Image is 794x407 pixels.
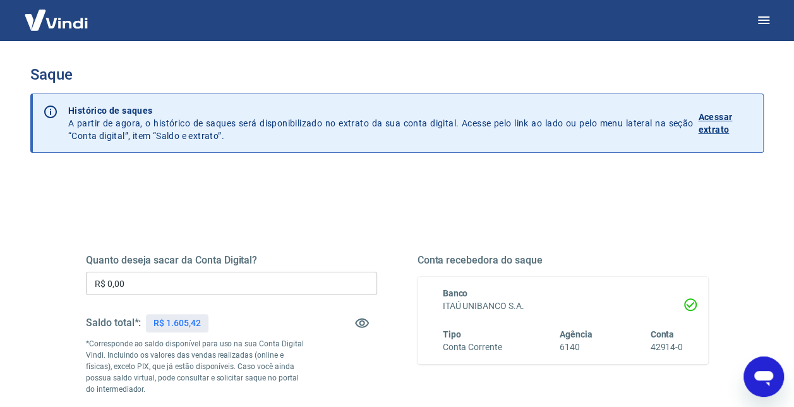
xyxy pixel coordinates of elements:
[443,329,461,339] span: Tipo
[650,341,683,354] h6: 42914-0
[68,104,693,117] p: Histórico de saques
[443,288,468,298] span: Banco
[86,317,141,329] h5: Saldo total*:
[68,104,693,142] p: A partir de agora, o histórico de saques será disponibilizado no extrato da sua conta digital. Ac...
[15,1,97,39] img: Vindi
[86,254,377,267] h5: Quanto deseja sacar da Conta Digital?
[560,341,592,354] h6: 6140
[560,329,592,339] span: Agência
[698,111,753,136] p: Acessar extrato
[443,341,502,354] h6: Conta Corrente
[743,356,784,397] iframe: Button to launch messaging window
[418,254,709,267] h5: Conta recebedora do saque
[153,317,200,330] p: R$ 1.605,42
[698,104,753,142] a: Acessar extrato
[86,338,304,395] p: *Corresponde ao saldo disponível para uso na sua Conta Digital Vindi. Incluindo os valores das ve...
[30,66,764,83] h3: Saque
[443,300,683,313] h6: ITAÚ UNIBANCO S.A.
[650,329,674,339] span: Conta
